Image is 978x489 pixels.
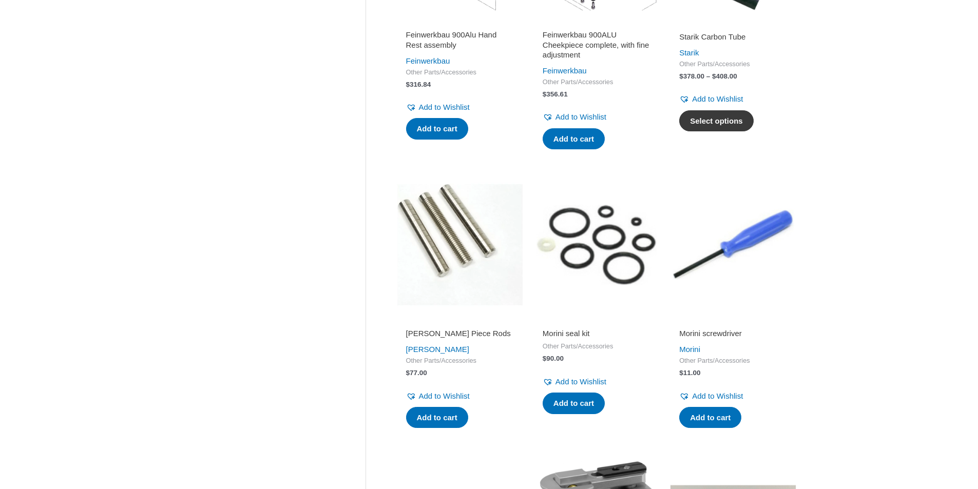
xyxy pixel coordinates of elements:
[706,72,711,80] span: –
[406,389,470,403] a: Add to Wishlist
[543,90,568,98] bdi: 356.61
[543,314,650,326] iframe: Customer reviews powered by Trustpilot
[692,392,743,400] span: Add to Wishlist
[406,30,514,50] h2: Feinwerkbau 900Alu Hand Rest assembly
[406,100,470,114] a: Add to Wishlist
[679,110,754,132] a: Select options for “Starik Carbon Tube”
[679,369,683,377] span: $
[679,314,787,326] iframe: Customer reviews powered by Trustpilot
[406,68,514,77] span: Other Parts/Accessories
[406,81,410,88] span: $
[533,182,660,308] img: Morini seal kit
[679,357,787,365] span: Other Parts/Accessories
[406,328,514,339] h2: [PERSON_NAME] Piece Rods
[419,392,470,400] span: Add to Wishlist
[543,17,650,30] iframe: Customer reviews powered by Trustpilot
[543,66,587,75] a: Feinwerkbau
[692,94,743,103] span: Add to Wishlist
[679,32,787,46] a: Starik Carbon Tube
[555,112,606,121] span: Add to Wishlist
[543,355,547,362] span: $
[543,328,650,339] h2: Morini seal kit
[670,182,796,308] img: Morini screwdriver
[419,103,470,111] span: Add to Wishlist
[406,118,468,140] a: Add to cart: “Feinwerkbau 900Alu Hand Rest assembly”
[679,60,787,69] span: Other Parts/Accessories
[555,377,606,386] span: Add to Wishlist
[543,355,564,362] bdi: 90.00
[406,345,469,354] a: [PERSON_NAME]
[406,369,410,377] span: $
[543,78,650,87] span: Other Parts/Accessories
[406,30,514,54] a: Feinwerkbau 900Alu Hand Rest assembly
[712,72,737,80] bdi: 408.00
[406,17,514,30] iframe: Customer reviews powered by Trustpilot
[406,81,431,88] bdi: 316.84
[679,328,787,339] h2: Morini screwdriver
[406,407,468,428] a: Add to cart: “Walther Cheek Piece Rods”
[712,72,716,80] span: $
[679,369,700,377] bdi: 11.00
[543,90,547,98] span: $
[543,328,650,342] a: Morini seal kit
[679,17,787,30] iframe: Customer reviews powered by Trustpilot
[543,30,650,64] a: Feinwerkbau 900ALU Cheekpiece complete, with fine adjustment
[679,72,704,80] bdi: 378.00
[406,328,514,342] a: [PERSON_NAME] Piece Rods
[543,30,650,60] h2: Feinwerkbau 900ALU Cheekpiece complete, with fine adjustment
[406,314,514,326] iframe: Customer reviews powered by Trustpilot
[543,375,606,389] a: Add to Wishlist
[397,182,523,308] img: Walther Cheek Piece Rods
[679,32,787,42] h2: Starik Carbon Tube
[679,389,743,403] a: Add to Wishlist
[543,110,606,124] a: Add to Wishlist
[679,72,683,80] span: $
[679,48,699,57] a: Starik
[679,345,700,354] a: Morini
[679,92,743,106] a: Add to Wishlist
[406,56,450,65] a: Feinwerkbau
[679,407,741,428] a: Add to cart: “Morini screwdriver”
[406,357,514,365] span: Other Parts/Accessories
[543,393,605,414] a: Add to cart: “Morini seal kit”
[679,328,787,342] a: Morini screwdriver
[543,342,650,351] span: Other Parts/Accessories
[543,128,605,150] a: Add to cart: “Feinwerkbau 900ALU Cheekpiece complete, with fine adjustment”
[406,369,427,377] bdi: 77.00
